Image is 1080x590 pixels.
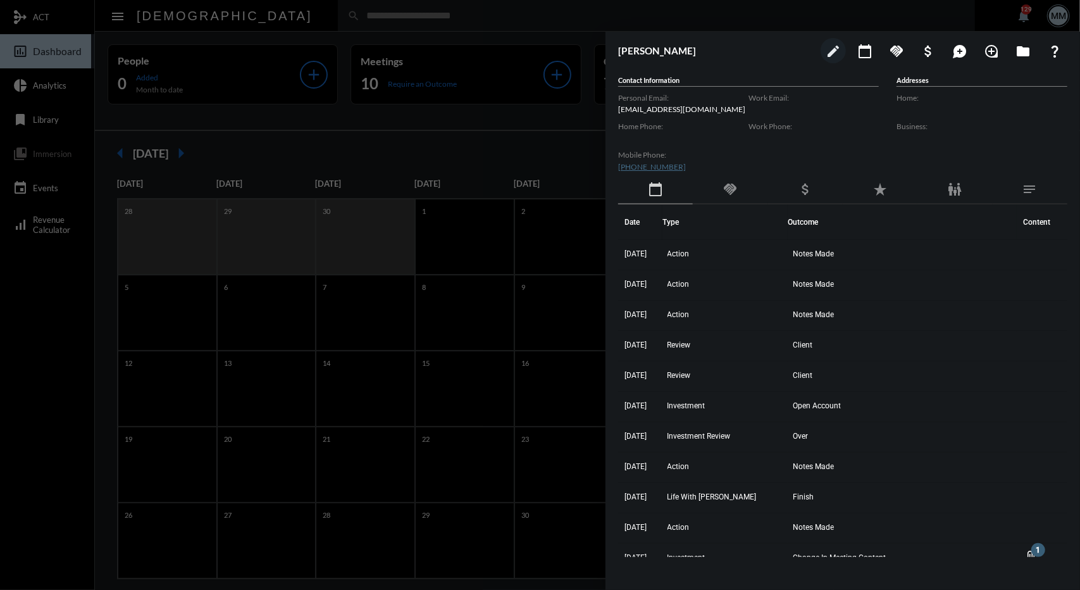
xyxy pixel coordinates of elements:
th: Content [1017,204,1067,240]
span: [DATE] [624,523,647,532]
span: [DATE] [624,432,647,441]
span: Review [667,371,691,380]
mat-icon: star_rate [872,182,888,197]
mat-icon: calendar_today [648,182,663,197]
th: Type [662,204,788,240]
span: Notes Made [793,310,834,319]
label: Home Phone: [618,122,748,131]
span: Client [793,371,812,380]
button: Add meeting [852,38,878,63]
span: Life With [PERSON_NAME] [667,493,757,501]
mat-icon: calendar_today [857,44,872,59]
span: Notes Made [793,462,834,471]
button: edit person [821,38,846,63]
mat-icon: handshake [723,182,738,197]
span: Over [793,432,808,441]
label: Work Email: [748,93,879,103]
span: [DATE] [624,249,647,258]
span: Action [667,523,690,532]
mat-icon: question_mark [1047,44,1062,59]
mat-icon: handshake [889,44,904,59]
span: [DATE] [624,493,647,501]
span: Investment [667,401,705,410]
button: Archives [1010,38,1036,63]
mat-icon: family_restroom [947,182,962,197]
button: Add Business [916,38,941,63]
span: Action [667,249,690,258]
span: [DATE] [624,462,647,471]
label: Mobile Phone: [618,150,748,160]
h3: [PERSON_NAME] [618,45,814,56]
button: Add Mention [947,38,972,63]
button: What If? [1042,38,1067,63]
mat-icon: maps_ugc [952,44,967,59]
mat-icon: attach_money [921,44,936,59]
span: [DATE] [624,553,647,562]
span: [DATE] [624,371,647,380]
span: Notes Made [793,249,834,258]
a: [PHONE_NUMBER] [618,162,686,172]
h5: Addresses [897,76,1067,87]
mat-icon: folder [1015,44,1031,59]
th: Outcome [788,204,1017,240]
span: Notes Made [793,523,834,532]
span: Change In Meeting Content [793,553,886,562]
p: [EMAIL_ADDRESS][DOMAIN_NAME] [618,104,748,114]
span: Action [667,280,690,289]
mat-icon: loupe [984,44,999,59]
span: Client [793,341,812,349]
span: [DATE] [624,310,647,319]
label: Home: [897,93,1067,103]
button: Add Introduction [979,38,1004,63]
h5: Contact Information [618,76,879,87]
mat-icon: Open Content List [1023,550,1038,565]
span: Investment Review [667,432,731,441]
span: Review [667,341,691,349]
span: [DATE] [624,280,647,289]
span: Notes Made [793,280,834,289]
mat-icon: notes [1022,182,1038,197]
span: [DATE] [624,341,647,349]
mat-icon: edit [826,44,841,59]
span: Investment [667,553,705,562]
span: Action [667,310,690,319]
label: Business: [897,122,1067,131]
mat-icon: attach_money [798,182,813,197]
span: Open Account [793,401,841,410]
span: [DATE] [624,401,647,410]
label: Personal Email: [618,93,748,103]
button: Add Commitment [884,38,909,63]
span: Action [667,462,690,471]
span: Finish [793,493,814,501]
th: Date [618,204,662,240]
label: Work Phone: [748,122,879,131]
